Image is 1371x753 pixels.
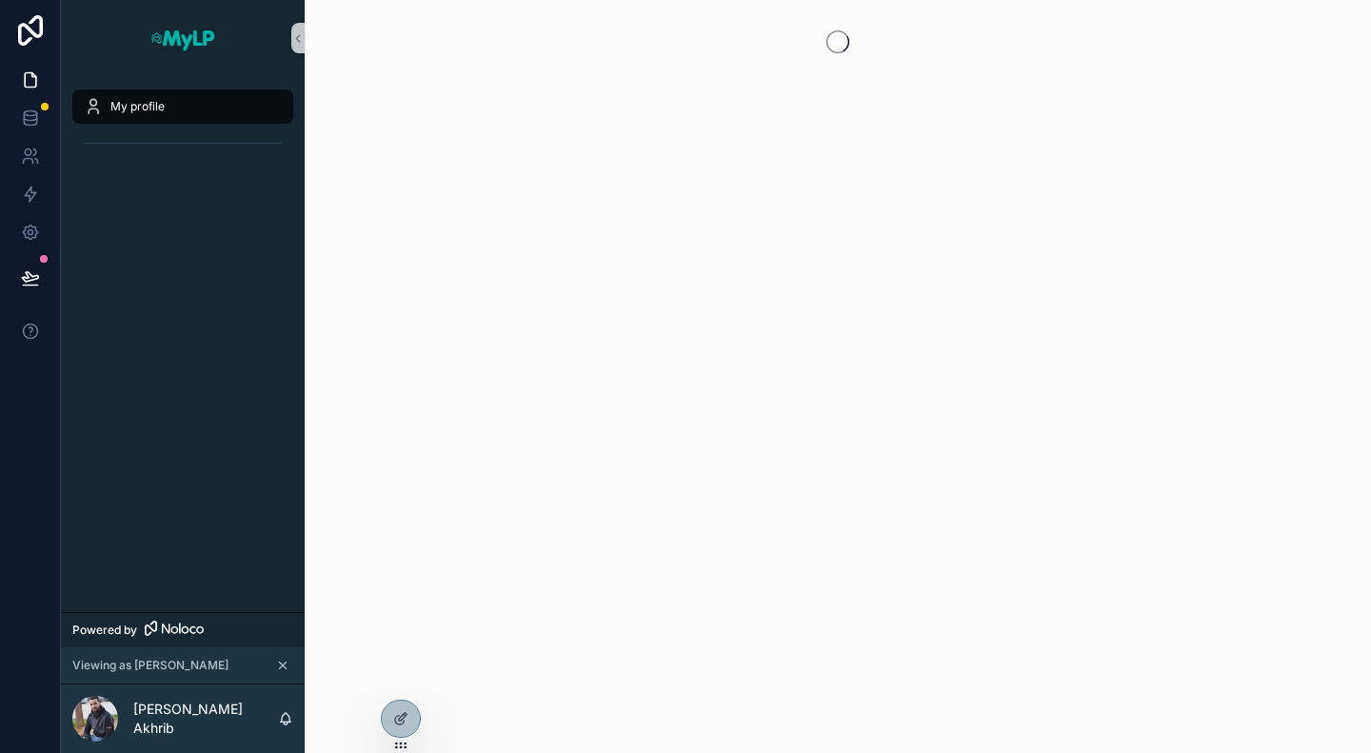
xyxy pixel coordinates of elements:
span: Viewing as [PERSON_NAME] [72,658,228,673]
img: App logo [149,23,216,53]
a: Powered by [61,612,305,647]
p: [PERSON_NAME] Akhrib [133,700,278,738]
span: Powered by [72,623,137,638]
span: My profile [110,99,165,114]
div: scrollable content [61,76,305,183]
a: My profile [72,89,293,124]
